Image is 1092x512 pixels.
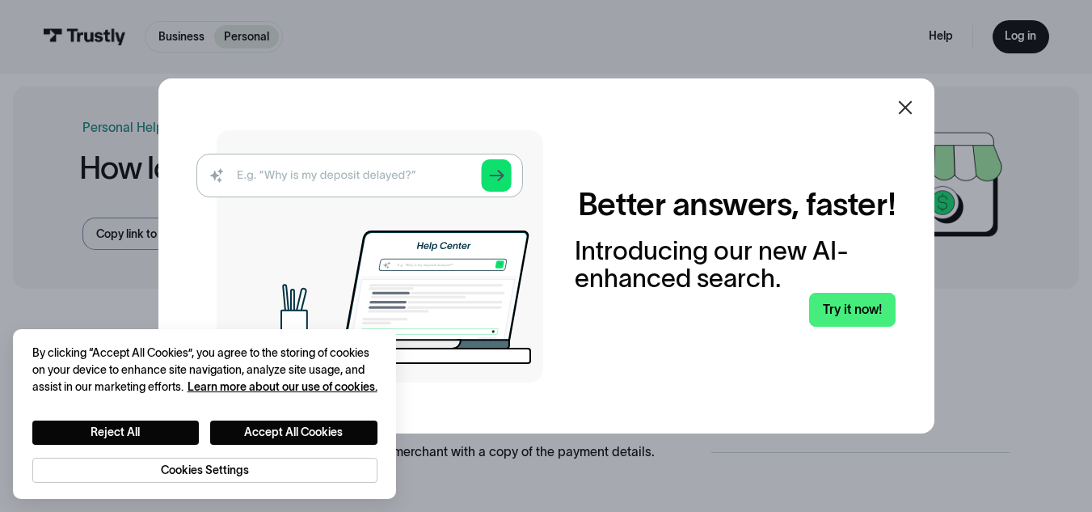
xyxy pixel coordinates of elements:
[188,380,377,393] a: More information about your privacy, opens in a new tab
[575,237,896,294] div: Introducing our new AI-enhanced search.
[210,421,377,445] button: Accept All Cookies
[32,458,377,484] button: Cookies Settings
[13,329,396,500] div: Cookie banner
[32,345,377,395] div: By clicking “Accept All Cookies”, you agree to the storing of cookies on your device to enhance s...
[578,185,896,223] h2: Better answers, faster!
[32,421,200,445] button: Reject All
[32,345,377,483] div: Privacy
[809,293,896,327] a: Try it now!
